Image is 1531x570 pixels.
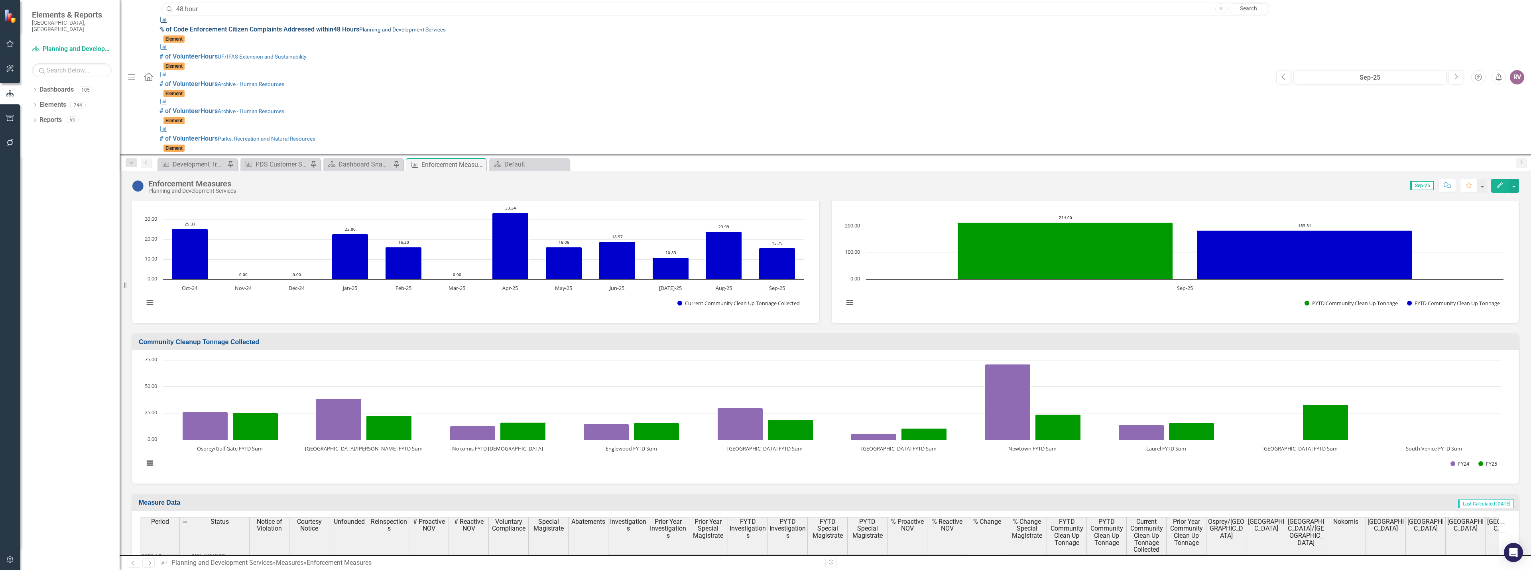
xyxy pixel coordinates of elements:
[453,272,461,277] text: 0.00
[1447,518,1484,532] span: [GEOGRAPHIC_DATA]
[159,43,1268,71] a: # of VolunteerHoursUF/IFAS Extension and SustainabilityElement
[139,499,720,506] h3: Measure Data
[398,239,409,245] text: 16.20
[973,518,1001,525] span: % Change
[1368,518,1404,532] span: [GEOGRAPHIC_DATA]
[1406,445,1462,452] text: South Venice FYTD Sum
[338,159,391,169] div: Dashboard Snapshot
[1450,460,1470,467] button: Show FY24
[201,135,214,142] strong: Hour
[665,250,676,255] text: 10.83
[555,284,572,292] text: May-25
[450,426,496,440] path: Nokomis FYTD Sum, 13. FY24.
[1008,445,1057,452] text: Newtown FYTD Sum
[1407,300,1500,307] button: Show FYTD Community Clean Up Tonnage
[201,80,214,88] strong: Hour
[1146,445,1186,452] text: Laurel FYTD Sum
[1248,518,1284,532] span: [GEOGRAPHIC_DATA]
[929,518,965,532] span: % Reactive NOV
[145,409,157,416] text: 25.00
[985,364,1031,440] path: Newtown FYTD Sum, 71. FY24.
[163,117,185,124] span: Element
[171,559,273,566] a: Planning and Development Services
[151,518,169,525] span: Period
[1128,518,1165,553] span: Current Community Clean Up Tonnage Collected
[851,434,897,440] path: Longwood Park FYTD Sum, 6. FY24.
[599,241,636,279] path: Jun-25, 18.97. Current Community Clean Up Tonnage Collected .
[844,297,855,308] button: View chart menu, Chart
[332,234,368,279] path: Jan-25, 22.8. Current Community Clean Up Tonnage Collected .
[610,518,646,532] span: Investigations
[396,284,411,292] text: Feb-25
[845,222,860,229] text: 200.00
[840,196,1507,315] svg: Interactive chart
[201,107,214,115] strong: Hour
[1049,518,1085,546] span: FYTD Community Clean Up Tonnage
[491,159,567,169] a: Default
[144,458,155,469] button: View chart menu, Chart
[145,356,157,363] text: 75.00
[612,234,623,239] text: 18.97
[571,518,605,525] span: Abatements
[163,35,185,43] span: Element
[276,559,303,566] a: Measures
[850,275,860,282] text: 0.00
[161,2,1270,16] input: Search ClearPoint...
[201,53,214,60] strong: Hour
[1228,3,1268,14] a: Search
[1407,518,1444,532] span: [GEOGRAPHIC_DATA]
[1333,518,1358,525] span: Nokomis
[32,20,112,33] small: [GEOGRAPHIC_DATA], [GEOGRAPHIC_DATA]
[690,518,726,539] span: Prior Year Special Magistrate
[144,297,155,308] button: View chart menu, Chart
[759,248,795,279] path: Sep-25, 15.79. Current Community Clean Up Tonnage Collected .
[1410,181,1434,190] span: Sep-25
[185,221,195,227] text: 25.33
[840,196,1511,315] div: Chart. Highcharts interactive chart.
[66,117,79,123] div: 63
[145,382,157,390] text: 50.00
[1288,518,1324,546] span: [GEOGRAPHIC_DATA]/[GEOGRAPHIC_DATA]
[411,518,447,532] span: # Proactive NOV
[159,107,218,115] span: # of Volunteer s
[727,445,803,452] text: [GEOGRAPHIC_DATA] FYTD Sum
[1197,230,1412,279] g: FYTD Community Clean Up Tonnage , bar series 2 of 2 with 1 bar.
[958,222,1173,279] g: PYTD Community Clean Up Tonnage, bar series 1 of 2 with 1 bar.
[163,145,185,152] span: Element
[140,196,808,315] svg: Interactive chart
[546,247,582,279] path: May-25, 16.06. Current Community Clean Up Tonnage Collected .
[159,159,225,169] a: Development Trends
[4,9,18,23] img: ClearPoint Strategy
[251,518,287,532] span: Notice of Violation
[1293,70,1446,84] button: Sep-25
[650,518,686,539] span: Prior Year Investigations
[716,284,732,292] text: Aug-25
[609,284,624,292] text: Jun-25
[148,179,236,188] div: Enforcement Measures
[809,518,846,539] span: FYTD Special Magistrate
[371,518,407,532] span: Reinspections
[653,257,689,279] path: Jul-25, 10.83. Current Community Clean Up Tonnage Collected .
[218,135,315,142] small: Parks, Recreation and Natural Resources
[1504,543,1523,562] div: Open Intercom Messenger
[140,196,811,315] div: Chart. Highcharts interactive chart.
[772,240,783,246] text: 15.79
[1458,499,1514,508] span: Last Calculated [DATE]
[769,284,785,292] text: Sep-25
[769,518,806,539] span: PYTD Investigations
[159,135,218,142] span: # of Volunteer s
[502,284,518,292] text: Apr-25
[505,205,516,211] text: 33.34
[677,300,801,307] button: Show Current Community Clean Up Tonnage Collected
[197,445,263,452] text: Osprey/Gulf Gate FYTD Sum
[559,239,569,245] text: 16.06
[342,284,357,292] text: Jan-25
[1510,70,1524,84] button: RV
[172,229,208,279] path: Oct-24, 25.33. Current Community Clean Up Tonnage Collected .
[1303,405,1348,440] path: Kensington Park FYTD Sum, 33.34. FY25.
[1168,518,1204,546] span: Prior Year Community Clean Up Tonnage
[449,284,465,292] text: Mar-25
[148,188,236,194] div: Planning and Development Services
[861,445,937,452] text: [GEOGRAPHIC_DATA] FYTD Sum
